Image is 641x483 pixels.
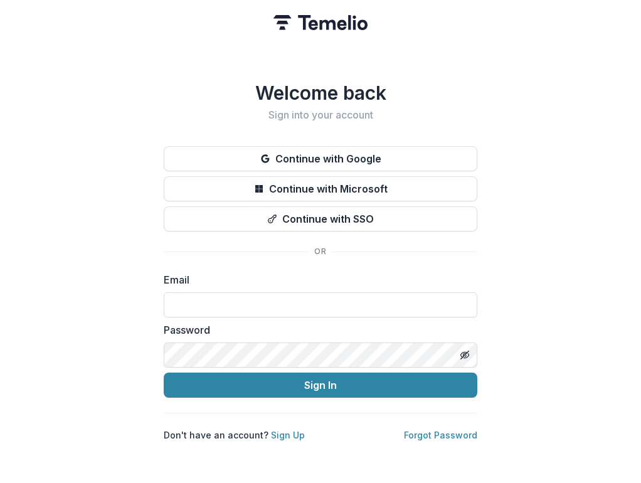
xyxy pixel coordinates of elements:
img: Temelio [273,15,368,30]
label: Password [164,322,470,337]
a: Sign Up [271,430,305,440]
h1: Welcome back [164,82,477,104]
a: Forgot Password [404,430,477,440]
p: Don't have an account? [164,428,305,442]
label: Email [164,272,470,287]
button: Sign In [164,373,477,398]
h2: Sign into your account [164,109,477,121]
button: Continue with SSO [164,206,477,231]
button: Continue with Google [164,146,477,171]
button: Continue with Microsoft [164,176,477,201]
button: Toggle password visibility [455,345,475,365]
